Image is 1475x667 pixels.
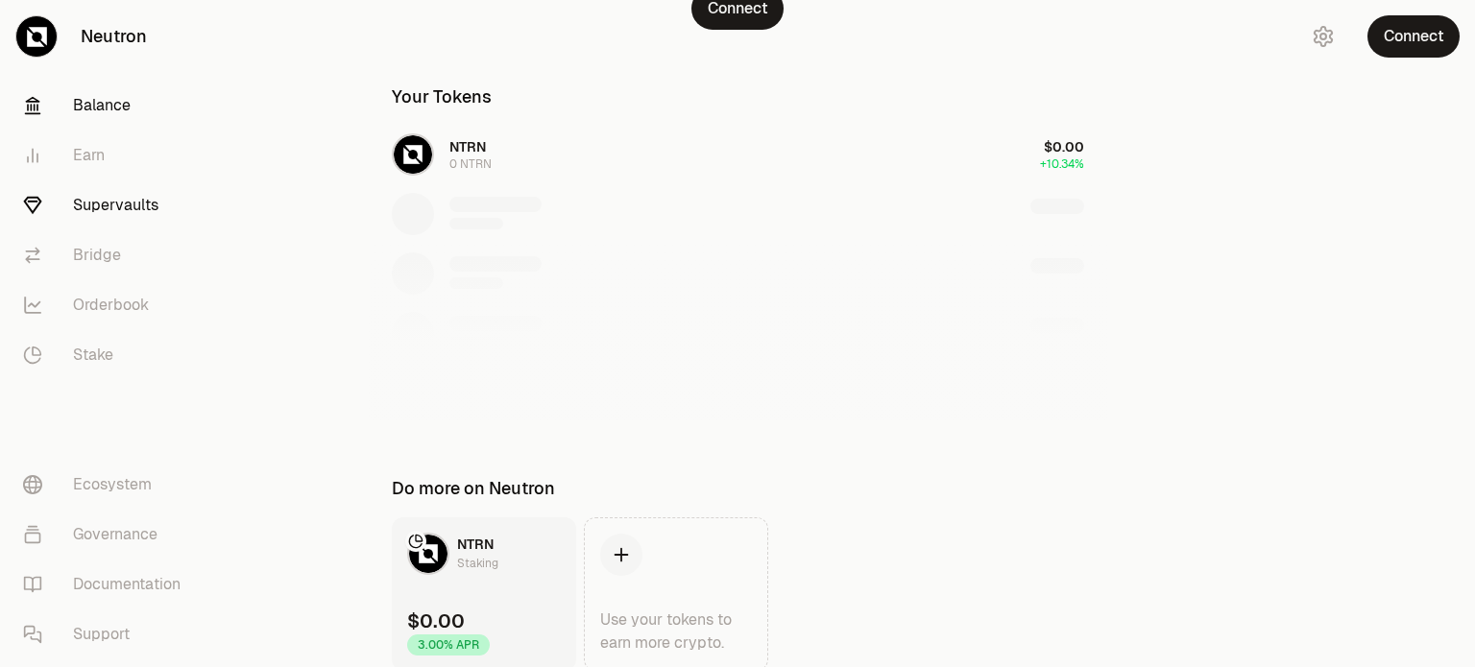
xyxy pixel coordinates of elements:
[8,131,207,180] a: Earn
[8,180,207,230] a: Supervaults
[8,330,207,380] a: Stake
[1367,15,1460,58] button: Connect
[8,280,207,330] a: Orderbook
[8,230,207,280] a: Bridge
[457,554,498,573] div: Staking
[392,83,492,110] div: Your Tokens
[457,536,494,553] span: NTRN
[8,560,207,609] a: Documentation
[8,460,207,510] a: Ecosystem
[8,510,207,560] a: Governance
[407,634,490,655] div: 3.00% APR
[392,475,555,502] div: Do more on Neutron
[409,535,447,573] img: NTRN Logo
[8,609,207,659] a: Support
[8,81,207,131] a: Balance
[407,607,465,634] div: $0.00
[600,608,752,655] div: Use your tokens to earn more crypto.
